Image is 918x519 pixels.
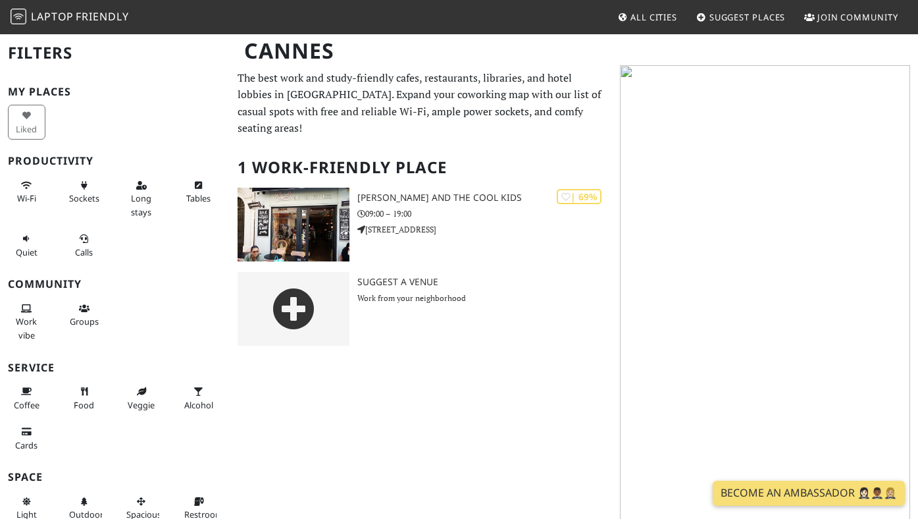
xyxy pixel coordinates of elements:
span: Join Community [817,11,898,23]
p: Work from your neighborhood [357,292,613,304]
h2: Filters [8,33,222,73]
img: Emilie and the Cool Kids [238,188,349,261]
p: [STREET_ADDRESS] [357,223,613,236]
button: Long stays [122,175,160,223]
span: Stable Wi-Fi [17,192,36,204]
span: Alcohol [184,399,213,411]
h3: Suggest a Venue [357,277,613,288]
div: | 69% [557,189,601,204]
button: Cards [8,421,45,456]
button: Calls [65,228,103,263]
button: Veggie [122,381,160,416]
a: All Cities [612,5,682,29]
span: Veggie [128,399,155,411]
h3: Service [8,362,222,374]
span: Work-friendly tables [186,192,211,204]
p: The best work and study-friendly cafes, restaurants, libraries, and hotel lobbies in [GEOGRAPHIC_... [238,70,604,137]
button: Work vibe [8,298,45,346]
button: Tables [180,175,218,209]
img: gray-place-d2bdb4477600e061c01bd816cc0f2ef0cfcb1ca9e3ad78868dd16fb2af073a21.png [238,272,349,346]
span: Coffee [14,399,39,411]
h3: My Places [8,86,222,98]
p: 09:00 – 19:00 [357,207,613,220]
a: Emilie and the Cool Kids | 69% [PERSON_NAME] and the Cool Kids 09:00 – 19:00 [STREET_ADDRESS] [230,188,612,261]
span: Suggest Places [709,11,786,23]
a: Suggest Places [691,5,791,29]
span: Credit cards [15,439,38,451]
span: Laptop [31,9,74,24]
h3: Space [8,471,222,483]
button: Food [65,381,103,416]
h1: Cannes [234,33,609,69]
button: Sockets [65,175,103,209]
button: Coffee [8,381,45,416]
button: Alcohol [180,381,218,416]
a: Join Community [799,5,904,29]
span: People working [16,315,37,341]
span: Food [74,399,94,411]
span: Power sockets [69,192,99,204]
h3: Community [8,278,222,290]
button: Wi-Fi [8,175,45,209]
img: LaptopFriendly [11,9,26,24]
span: Quiet [16,246,38,258]
h3: Productivity [8,155,222,167]
span: All Cities [630,11,677,23]
a: Become an Ambassador 🤵🏻‍♀️🤵🏾‍♂️🤵🏼‍♀️ [713,481,905,506]
button: Quiet [8,228,45,263]
h2: 1 Work-Friendly Place [238,148,604,188]
a: LaptopFriendly LaptopFriendly [11,6,129,29]
span: Group tables [70,315,99,327]
button: Groups [65,298,103,333]
span: Video/audio calls [75,246,93,258]
h3: [PERSON_NAME] and the Cool Kids [357,192,613,204]
span: Long stays [131,192,151,217]
span: Friendly [76,9,128,24]
a: Suggest a Venue Work from your neighborhood [230,272,612,346]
